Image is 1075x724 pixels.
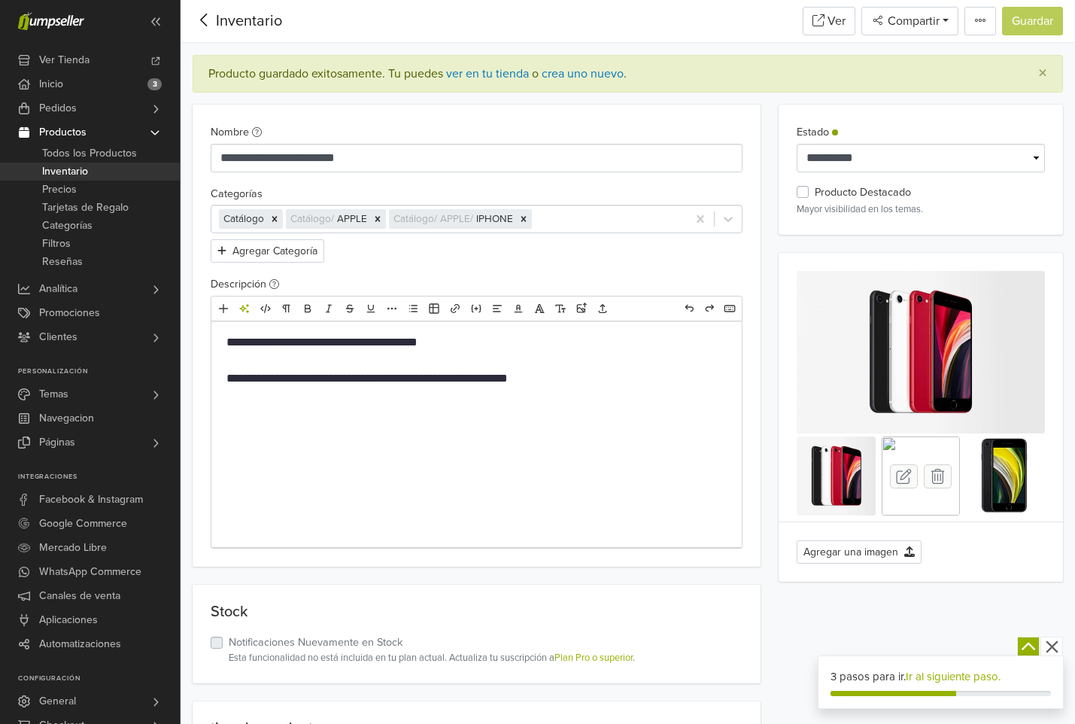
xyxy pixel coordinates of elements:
[42,144,137,163] span: Todos los Productos
[509,299,528,318] a: Color del texto
[42,217,93,235] span: Categorías
[42,163,88,181] span: Inventario
[193,10,282,32] div: Inventario
[797,437,876,516] img: 140
[361,299,381,318] a: Subrayado
[337,213,367,225] span: APPLE
[256,299,275,318] a: HTML
[319,299,339,318] a: Cursiva
[797,202,1045,217] p: Mayor visibilidad en los temas.
[298,299,317,318] a: Negrita
[235,299,254,318] a: Herramientas de IA
[797,271,1045,434] img: todos2.webp
[290,213,337,225] span: Catálogo /
[229,651,742,665] small: Esta funcionalidad no está incluida en tu plan actual. Actualiza tu suscripción a .
[542,66,624,81] a: crea uno nuevo
[211,603,742,621] p: Stock
[679,299,699,318] a: Deshacer
[39,301,100,325] span: Promociones
[39,430,75,455] span: Páginas
[393,213,440,225] span: Catálogo /
[39,689,76,713] span: General
[266,209,283,229] div: Remove [object Object]
[340,299,360,318] a: Eliminado
[277,299,296,318] a: Formato
[554,652,633,664] a: Plan Pro o superior
[18,367,180,376] p: Personalización
[39,325,77,349] span: Clientes
[229,634,402,651] label: Notificaciones Nuevamente en Stock
[39,277,77,301] span: Analítica
[39,608,98,632] span: Aplicaciones
[551,299,570,318] a: Tamaño de fuente
[39,536,107,560] span: Mercado Libre
[966,437,1045,516] img: 140
[211,186,263,202] label: Categorías
[906,670,1001,683] a: Ir al siguiente paso.
[700,299,719,318] a: Rehacer
[42,235,71,253] span: Filtros
[208,65,1014,83] div: Producto guardado exitosamente. .
[385,66,443,81] span: Tu puedes
[530,299,549,318] a: Fuente
[572,299,591,318] a: Subir imágenes
[815,184,911,201] label: Producto Destacado
[529,66,539,81] span: o
[440,213,476,225] span: APPLE /
[861,7,958,35] button: Compartir
[797,124,838,141] label: Estado
[1038,62,1047,84] span: ×
[382,299,402,318] a: Más formato
[403,299,423,318] a: Lista
[39,48,90,72] span: Ver Tienda
[42,181,77,199] span: Precios
[445,299,465,318] a: Enlace
[39,72,63,96] span: Inicio
[39,488,143,512] span: Facebook & Instagram
[466,299,486,318] a: Incrustar
[476,213,513,225] span: IPHONE
[593,299,612,318] a: Subir archivos
[39,632,121,656] span: Automatizaciones
[39,382,68,406] span: Temas
[1023,56,1062,92] button: Close
[147,78,162,90] span: 3
[39,512,127,536] span: Google Commerce
[214,299,233,318] a: Añadir
[424,299,444,318] a: Tabla
[18,473,180,482] p: Integraciones
[42,253,83,271] span: Reseñas
[1002,7,1063,35] button: Guardar
[797,540,922,564] button: Agregar una imagen
[803,7,855,35] a: Ver
[39,584,120,608] span: Canales de venta
[39,406,94,430] span: Navegacion
[39,120,87,144] span: Productos
[720,299,739,318] a: Atajos
[885,14,940,29] span: Compartir
[39,560,141,584] span: WhatsApp Commerce
[223,213,264,225] span: Catálogo
[487,299,507,318] a: Alineación
[369,209,386,229] div: Remove [object Object]
[446,66,529,81] a: ver en tu tienda
[39,96,77,120] span: Pedidos
[211,276,279,293] label: Descripción
[211,124,262,141] label: Nombre
[42,199,129,217] span: Tarjetas de Regalo
[18,674,180,683] p: Configuración
[211,239,324,263] button: Agregar Categoría
[515,209,532,229] div: Remove [object Object]
[831,668,1051,686] div: 3 pasos para ir.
